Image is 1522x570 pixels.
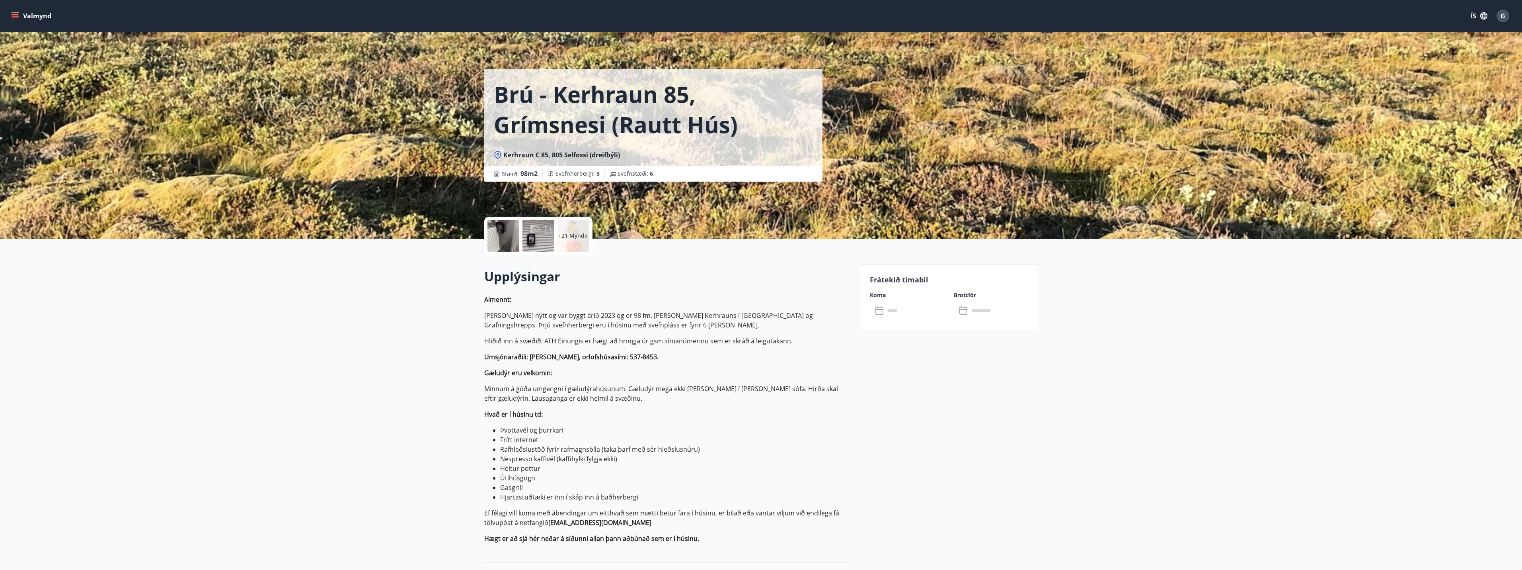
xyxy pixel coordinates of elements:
[484,368,552,377] strong: Gæludýr eru velkomin:
[494,79,813,139] h1: Brú - Kerhraun 85, Grímsnesi (rautt hús) (gæludýr velkomin)
[484,353,659,361] strong: Umsjónaraðili: [PERSON_NAME], orlofshúsasími: 537-8453.
[650,170,653,177] span: 6
[484,311,850,330] p: [PERSON_NAME] nýtt og var byggt árið 2023 og er 98 fm. [PERSON_NAME] Kerhrauns í [GEOGRAPHIC_DATA...
[548,518,651,527] strong: [EMAIL_ADDRESS][DOMAIN_NAME]
[10,9,55,23] button: menu
[1501,12,1505,20] span: G
[500,445,850,454] li: Rafhleðslustöð fyrir rafmagnsbíla (taka þarf með sér hleðslusnúru)
[484,384,850,403] p: Minnum á góða umgengni í gæludýrahúsunum. Gæludýr mega ekki [PERSON_NAME] í [PERSON_NAME] sófa. H...
[502,169,538,178] span: Stærð :
[503,151,620,159] span: Kerhraun C 85, 805 Selfossi (dreifbýli)
[870,274,1028,285] p: Frátekið tímabil
[500,473,850,483] li: Útihúsgögn
[1493,6,1512,25] button: G
[520,169,538,178] span: 98 m2
[500,425,850,435] li: Þvottavél og þurrkari
[500,483,850,492] li: Gasgrill
[500,454,850,464] li: Nespresso kaffivél (kaffihylki fylgja ekki)
[954,291,1028,299] label: Brottför
[870,291,944,299] label: Koma
[1466,9,1492,23] button: ÍS
[484,268,850,285] h2: Upplýsingar
[555,170,600,178] span: Svefnherbergi :
[558,232,589,240] p: +21 Myndir
[484,534,699,543] strong: Hægt er að sjá hér neðar á síðunni allan þann aðbúnað sem er í húsinu.
[500,492,850,502] li: Hjartastuðtæki er inn í skáp inn á baðherbergi
[500,435,850,445] li: Frítt internet
[596,170,600,177] span: 3
[484,508,850,527] p: Ef félagi vill koma með ábendingar um eitthvað sem mætti betur fara í húsinu, er bilað eða vantar...
[484,337,793,345] ins: Hliðið inn á svæðið: ATH Einungis er hægt að hringja úr gsm símanúmerinu sem er skráð á leigutakann.
[618,170,653,178] span: Svefnstæði :
[500,464,850,473] li: Heitur pottur
[484,410,543,419] strong: Hvað er í húsinu td:
[484,295,511,304] strong: Almennt:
